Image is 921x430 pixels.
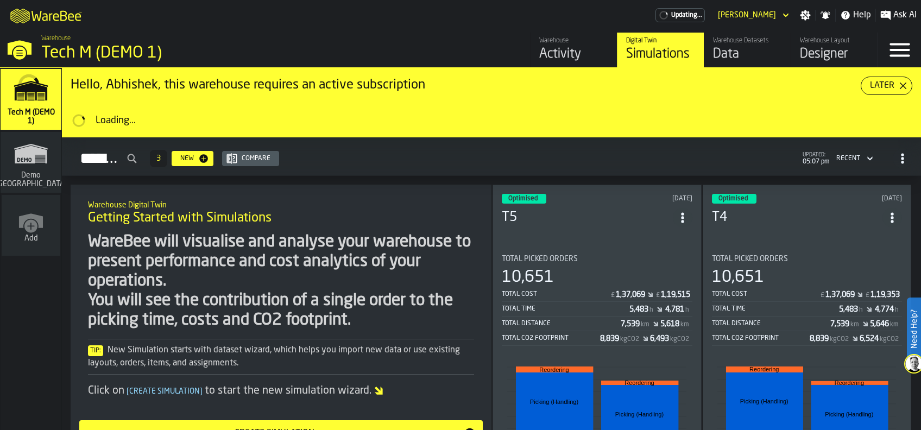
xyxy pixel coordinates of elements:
[508,195,538,202] span: Optimised
[680,321,689,328] span: km
[41,35,71,42] span: Warehouse
[830,336,849,343] span: kgCO2
[832,152,875,165] div: DropdownMenuValue-4
[88,345,103,356] span: Tip:
[860,334,879,343] div: Stat Value
[712,320,831,327] div: Total Distance
[866,79,899,92] div: Later
[718,195,748,202] span: Optimised
[502,320,621,327] div: Total Distance
[712,194,756,204] div: status-3 2
[655,8,705,22] div: Menu Subscription
[803,158,830,166] span: 05:07 pm
[502,209,673,226] h3: T5
[1,132,61,195] a: link-to-/wh/i/16932755-72b9-4ea4-9c69-3f1f3a500823/simulations
[200,388,203,395] span: ]
[172,151,213,166] button: button-New
[853,9,871,22] span: Help
[222,151,279,166] button: button-Compare
[712,255,788,263] span: Total Picked Orders
[876,9,921,22] label: button-toggle-Ask AI
[502,255,692,263] div: Title
[893,9,917,22] span: Ask AI
[24,234,38,243] span: Add
[176,155,198,162] div: New
[71,77,861,94] div: Hello, Abhishek, this warehouse requires an active subscription
[1,69,61,132] a: link-to-/wh/i/48b63d5b-7b01-4ac5-b36e-111296781b18/simulations
[890,321,899,328] span: km
[88,232,474,330] div: WareBee will visualise and analyse your warehouse to present performance and cost analytics of yo...
[816,10,835,21] label: button-toggle-Notifications
[685,306,689,314] span: h
[629,305,648,314] div: Stat Value
[502,305,629,313] div: Total Time
[617,33,704,67] a: link-to-/wh/i/48b63d5b-7b01-4ac5-b36e-111296781b18/simulations
[800,37,869,45] div: Warehouse Layout
[502,255,692,346] div: stat-Total Picked Orders
[237,155,275,162] div: Compare
[127,388,129,395] span: [
[502,255,578,263] span: Total Picked Orders
[620,195,692,203] div: Updated: 24/9/2025, 7:24:41 pm Created: 8/1/2025, 5:57:55 am
[791,33,878,67] a: link-to-/wh/i/48b63d5b-7b01-4ac5-b36e-111296781b18/designer
[88,199,474,210] h2: Sub Title
[96,115,912,127] div: Loading...
[620,336,639,343] span: kgCO2
[79,193,483,232] div: title-Getting Started with Simulations
[712,255,903,263] div: Title
[810,334,829,343] div: Stat Value
[712,209,883,226] h3: T4
[712,305,840,313] div: Total Time
[539,46,608,63] div: Activity
[880,336,899,343] span: kgCO2
[156,155,161,162] span: 3
[502,334,600,342] div: Total CO2 Footprint
[2,195,60,258] a: link-to-/wh/new
[830,320,849,328] div: Stat Value
[866,292,869,299] span: £
[713,46,782,63] div: Data
[660,320,679,328] div: Stat Value
[821,292,824,299] span: £
[800,46,869,63] div: Designer
[62,68,921,137] div: ItemListCard-
[836,155,860,162] div: DropdownMenuValue-4
[670,336,689,343] span: kgCO2
[621,320,640,328] div: Stat Value
[861,77,912,95] button: button-Later
[712,255,903,346] div: stat-Total Picked Orders
[850,321,859,328] span: km
[895,306,899,314] span: h
[649,306,653,314] span: h
[530,33,617,67] a: link-to-/wh/i/48b63d5b-7b01-4ac5-b36e-111296781b18/feed/
[655,8,705,22] a: link-to-/wh/i/48b63d5b-7b01-4ac5-b36e-111296781b18/pricing/
[875,305,894,314] div: Stat Value
[803,152,830,158] span: updated:
[796,10,815,21] label: button-toggle-Settings
[88,344,474,370] div: New Simulation starts with dataset wizard, which helps you import new data or use existing layout...
[88,210,272,227] span: Getting Started with Simulations
[839,305,858,314] div: Stat Value
[859,306,863,314] span: h
[600,334,619,343] div: Stat Value
[146,150,172,167] div: ButtonLoadMore-Load More-Prev-First-Last
[641,321,649,328] span: km
[626,46,695,63] div: Simulations
[878,33,921,67] label: button-toggle-Menu
[41,43,335,63] div: Tech M (DEMO 1)
[718,11,776,20] div: DropdownMenuValue-Abhishek Khetan
[539,37,608,45] div: Warehouse
[870,320,889,328] div: Stat Value
[611,292,615,299] span: £
[650,334,669,343] div: Stat Value
[714,9,791,22] div: DropdownMenuValue-Abhishek Khetan
[704,33,791,67] a: link-to-/wh/i/48b63d5b-7b01-4ac5-b36e-111296781b18/data
[502,268,554,287] div: 10,651
[712,334,810,342] div: Total CO2 Footprint
[870,290,900,299] div: Stat Value
[88,383,474,399] div: Click on to start the new simulation wizard.
[62,137,921,176] h2: button-Simulations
